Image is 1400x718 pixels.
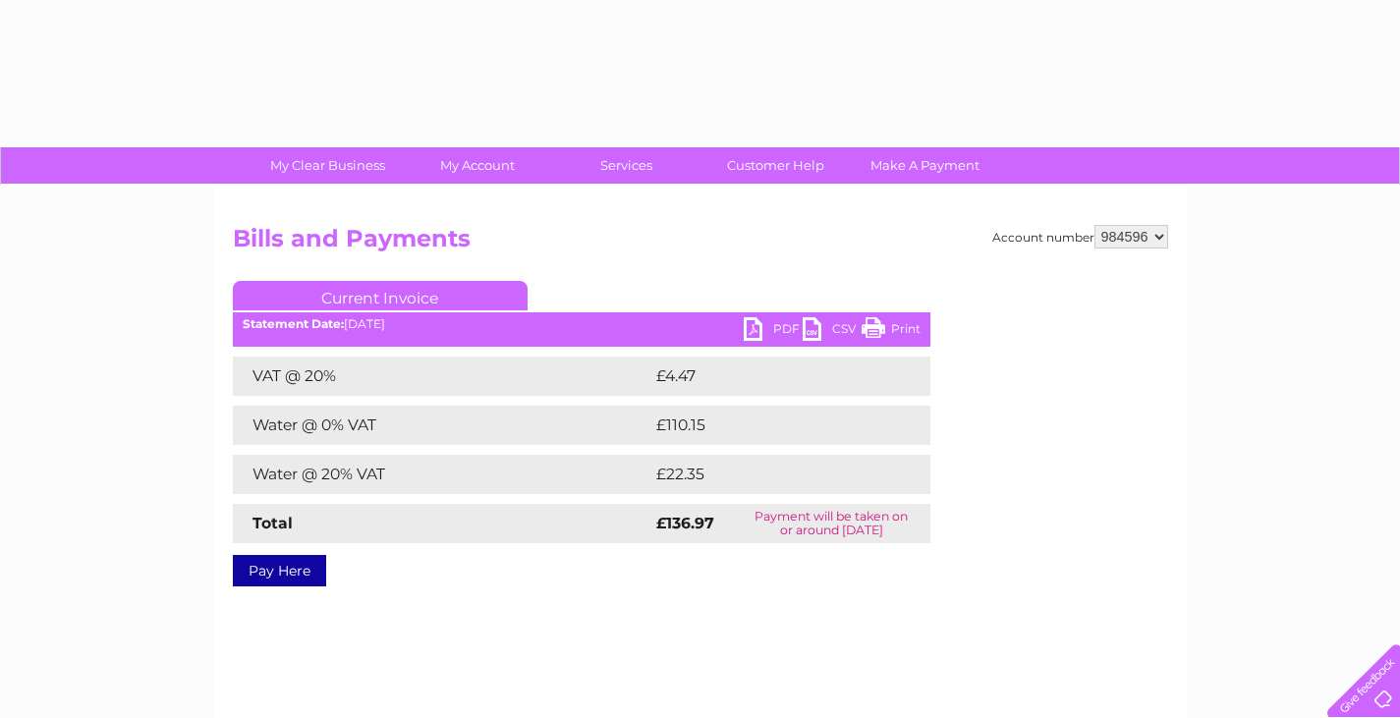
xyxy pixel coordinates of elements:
a: PDF [744,317,803,346]
td: £110.15 [651,406,890,445]
div: [DATE] [233,317,930,331]
td: Water @ 0% VAT [233,406,651,445]
strong: Total [252,514,293,532]
strong: £136.97 [656,514,714,532]
td: £4.47 [651,357,884,396]
a: CSV [803,317,862,346]
td: Payment will be taken on or around [DATE] [733,504,930,543]
a: Make A Payment [844,147,1006,184]
a: My Account [396,147,558,184]
a: Customer Help [695,147,857,184]
td: £22.35 [651,455,890,494]
h2: Bills and Payments [233,225,1168,262]
div: Account number [992,225,1168,249]
a: Pay Here [233,555,326,586]
td: VAT @ 20% [233,357,651,396]
td: Water @ 20% VAT [233,455,651,494]
a: Services [545,147,707,184]
a: Print [862,317,921,346]
b: Statement Date: [243,316,344,331]
a: My Clear Business [247,147,409,184]
a: Current Invoice [233,281,528,310]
